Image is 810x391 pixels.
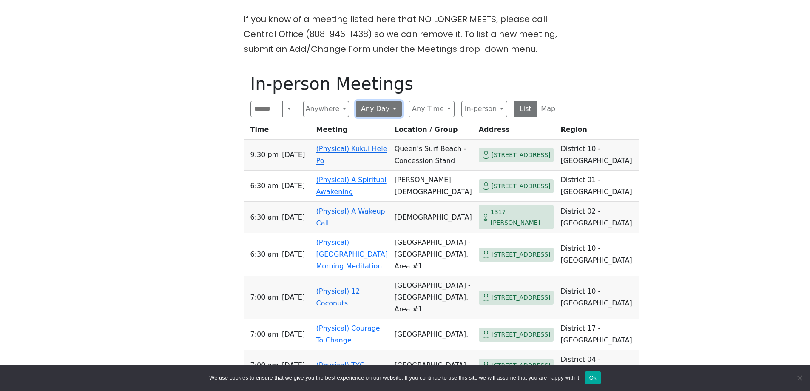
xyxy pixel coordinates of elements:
a: (Physical) A Wakeup Call [316,207,385,227]
button: Any Time [409,101,455,117]
span: [STREET_ADDRESS] [492,360,551,371]
td: [DEMOGRAPHIC_DATA] [391,202,475,233]
span: [STREET_ADDRESS] [492,292,551,303]
th: Meeting [313,124,391,140]
button: Ok [585,371,601,384]
td: [GEOGRAPHIC_DATA] - [GEOGRAPHIC_DATA], Area #1 [391,233,475,276]
span: No [795,374,804,382]
td: District 10 - [GEOGRAPHIC_DATA] [557,276,639,319]
th: Location / Group [391,124,475,140]
span: [STREET_ADDRESS] [492,329,551,340]
button: Anywhere [303,101,349,117]
td: District 01 - [GEOGRAPHIC_DATA] [557,171,639,202]
td: [GEOGRAPHIC_DATA] - [GEOGRAPHIC_DATA], Area #1 [391,276,475,319]
span: 6:30 AM [250,180,279,192]
td: [GEOGRAPHIC_DATA] [391,350,475,381]
button: List [514,101,537,117]
span: 7:00 AM [250,291,279,303]
td: District 02 - [GEOGRAPHIC_DATA] [557,202,639,233]
button: Map [537,101,560,117]
span: [DATE] [282,328,305,340]
input: Search [250,101,283,117]
span: [DATE] [282,149,305,161]
td: District 10 - [GEOGRAPHIC_DATA] [557,233,639,276]
span: 9:30 PM [250,149,279,161]
span: [STREET_ADDRESS] [492,181,551,191]
th: Region [557,124,639,140]
a: (Physical) A Spiritual Awakening [316,176,387,196]
p: If you know of a meeting listed here that NO LONGER MEETS, please call Central Office (808-946-14... [244,12,567,57]
a: (Physical) [GEOGRAPHIC_DATA] Morning Meditation [316,238,388,270]
td: District 17 - [GEOGRAPHIC_DATA] [557,319,639,350]
a: (Physical) TYG [316,361,365,369]
span: We use cookies to ensure that we give you the best experience on our website. If you continue to ... [209,374,580,382]
button: In-person [461,101,507,117]
td: [GEOGRAPHIC_DATA], [391,319,475,350]
span: [STREET_ADDRESS] [492,150,551,160]
td: District 04 - Windward [557,350,639,381]
button: Any Day [356,101,402,117]
td: District 10 - [GEOGRAPHIC_DATA] [557,140,639,171]
a: (Physical) Courage To Change [316,324,380,344]
td: [PERSON_NAME][DEMOGRAPHIC_DATA] [391,171,475,202]
span: 6:30 AM [250,248,279,260]
span: 7:00 AM [250,360,279,371]
span: [STREET_ADDRESS] [492,249,551,260]
span: [DATE] [282,180,305,192]
th: Time [244,124,313,140]
h1: In-person Meetings [250,74,560,94]
span: 7:00 AM [250,328,279,340]
span: 6:30 AM [250,211,279,223]
span: [DATE] [282,211,305,223]
a: (Physical) Kukui Hele Po [316,145,387,165]
a: (Physical) 12 Coconuts [316,287,360,307]
span: [DATE] [282,360,305,371]
button: Search [282,101,296,117]
td: Queen's Surf Beach - Concession Stand [391,140,475,171]
span: [DATE] [282,291,305,303]
span: [DATE] [282,248,305,260]
span: 1317 [PERSON_NAME] [491,207,551,228]
th: Address [475,124,557,140]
